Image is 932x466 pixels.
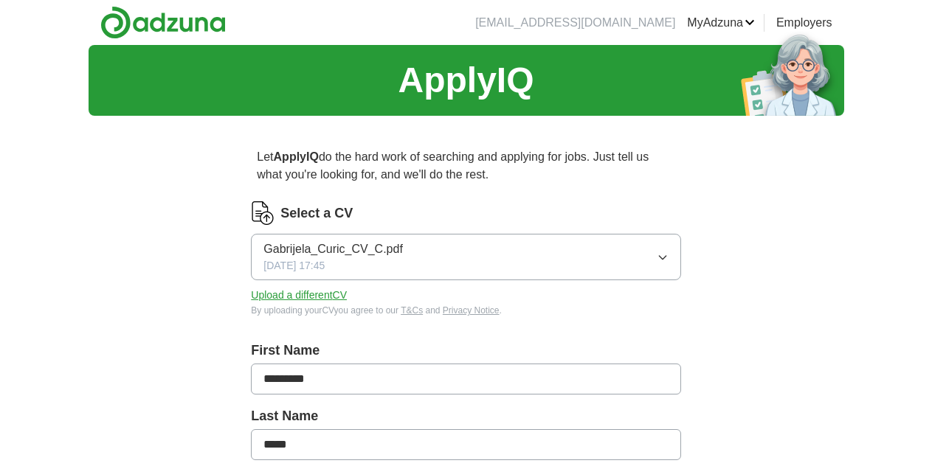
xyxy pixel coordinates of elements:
[687,14,755,32] a: MyAdzuna
[263,240,403,258] span: Gabrijela_Curic_CV_C.pdf
[251,304,680,317] div: By uploading your CV you agree to our and .
[398,54,534,107] h1: ApplyIQ
[280,204,353,223] label: Select a CV
[100,6,226,39] img: Adzuna logo
[251,406,680,426] label: Last Name
[251,341,680,361] label: First Name
[251,288,347,303] button: Upload a differentCV
[401,305,423,316] a: T&Cs
[251,201,275,225] img: CV Icon
[251,142,680,189] p: Let do the hard work of searching and applying for jobs. Just tell us what you're looking for, an...
[475,14,675,32] li: [EMAIL_ADDRESS][DOMAIN_NAME]
[443,305,500,316] a: Privacy Notice
[274,150,319,163] strong: ApplyIQ
[263,258,325,274] span: [DATE] 17:45
[776,14,832,32] a: Employers
[251,234,680,280] button: Gabrijela_Curic_CV_C.pdf[DATE] 17:45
